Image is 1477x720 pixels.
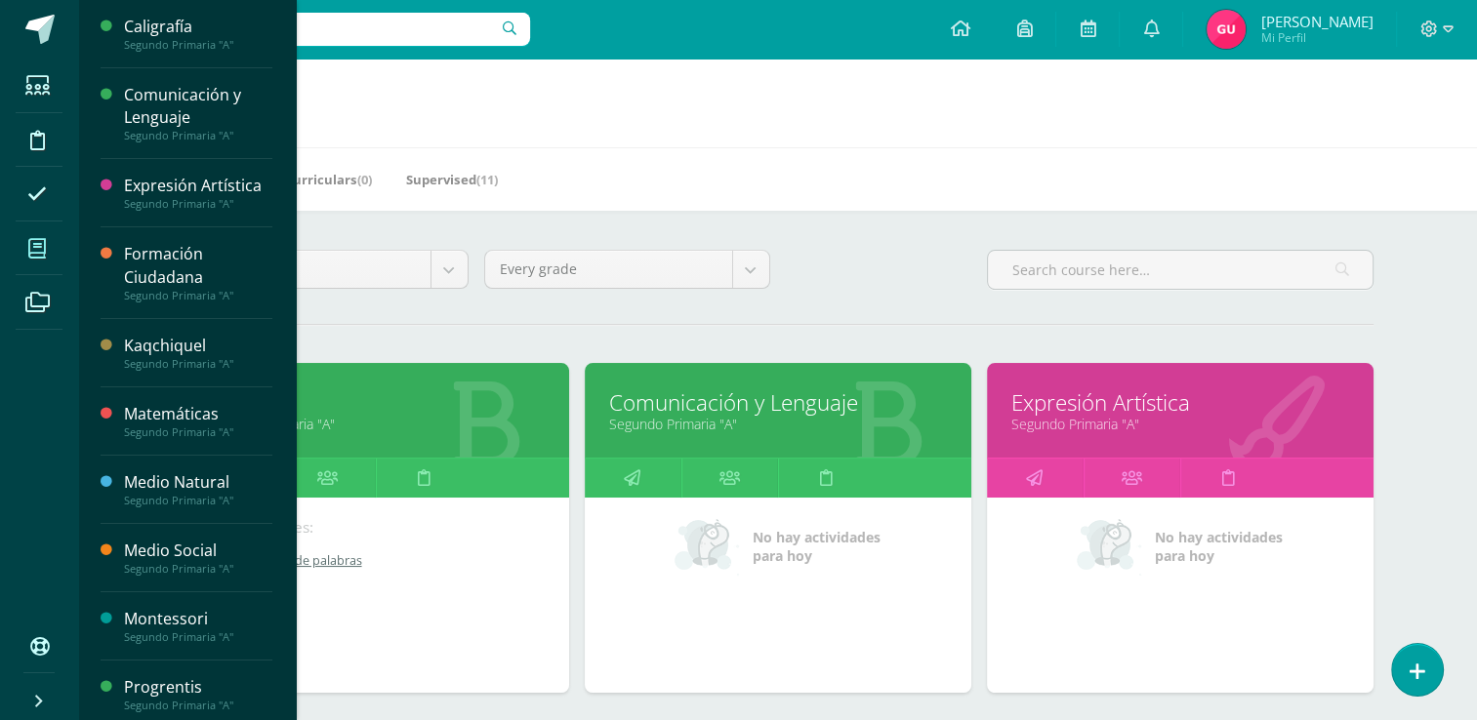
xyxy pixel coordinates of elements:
[124,243,272,301] a: Formación CiudadanaSegundo Primaria "A"
[675,517,739,576] img: no_activities_small.png
[988,251,1373,289] input: Search course here…
[124,335,272,357] div: Kaqchiquel
[357,171,372,188] span: (0)
[207,387,545,418] a: Caligrafía
[1011,415,1349,433] a: Segundo Primaria "A"
[124,84,272,129] div: Comunicación y Lenguaje
[1207,10,1246,49] img: be674616ac65fc954138655dd538a82d.png
[500,251,718,288] span: Every grade
[1260,12,1373,31] span: [PERSON_NAME]
[1011,387,1349,418] a: Expresión Artística
[124,403,272,425] div: Matemáticas
[1155,528,1283,565] span: No hay actividades para hoy
[124,608,272,644] a: MontessoriSegundo Primaria "A"
[212,517,540,538] div: Next activities:
[124,471,272,507] a: Medio NaturalSegundo Primaria "A"
[1260,29,1373,46] span: Mi Perfil
[207,415,545,433] a: Segundo Primaria "A"
[212,552,542,569] a: Lectura lluvia de palabras
[406,164,498,195] a: Supervised(11)
[753,528,881,565] span: No hay actividades para hoy
[124,129,272,142] div: Segundo Primaria "A"
[124,540,272,562] div: Medio Social
[124,630,272,644] div: Segundo Primaria "A"
[124,357,272,371] div: Segundo Primaria "A"
[124,16,272,52] a: CaligrafíaSegundo Primaria "A"
[124,699,272,712] div: Segundo Primaria "A"
[124,403,272,439] a: MatemáticasSegundo Primaria "A"
[91,13,530,46] input: Search a user…
[124,16,272,38] div: Caligrafía
[124,471,272,494] div: Medio Natural
[476,171,498,188] span: (11)
[198,251,416,288] span: Every level
[609,415,947,433] a: Segundo Primaria "A"
[124,425,272,439] div: Segundo Primaria "A"
[609,387,947,418] a: Comunicación y Lenguaje
[124,243,272,288] div: Formación Ciudadana
[124,608,272,630] div: Montessori
[230,164,372,195] a: My Extracurriculars(0)
[124,494,272,507] div: Segundo Primaria "A"
[124,84,272,142] a: Comunicación y LenguajeSegundo Primaria "A"
[124,562,272,576] div: Segundo Primaria "A"
[124,175,272,211] a: Expresión ArtísticaSegundo Primaria "A"
[124,676,272,699] div: Progrentis
[124,335,272,371] a: KaqchiquelSegundo Primaria "A"
[124,175,272,197] div: Expresión Artística
[1077,517,1141,576] img: no_activities_small.png
[124,197,272,211] div: Segundo Primaria "A"
[124,676,272,712] a: ProgrentisSegundo Primaria "A"
[124,540,272,576] a: Medio SocialSegundo Primaria "A"
[124,38,272,52] div: Segundo Primaria "A"
[184,251,468,288] a: Every level
[485,251,769,288] a: Every grade
[124,289,272,302] div: Segundo Primaria "A"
